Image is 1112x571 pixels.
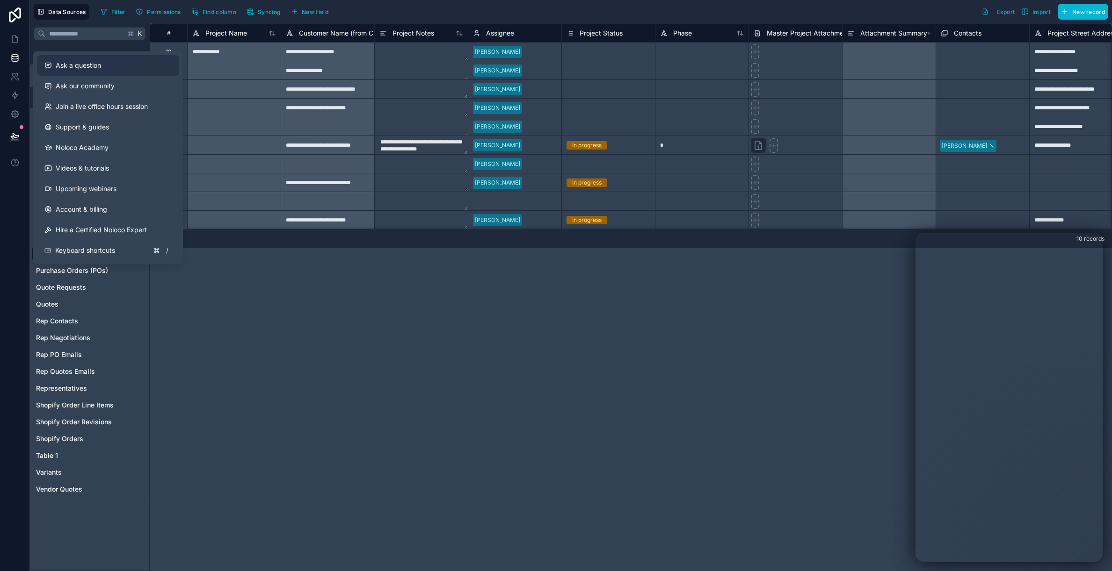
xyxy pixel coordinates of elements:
[302,8,328,15] span: New field
[1072,8,1105,15] span: New record
[475,122,520,131] div: [PERSON_NAME]
[132,5,184,19] button: Permissions
[37,96,179,117] a: Join a live office hours session
[157,29,180,36] div: #
[55,246,115,255] span: Keyboard shortcuts
[1058,4,1108,20] button: New record
[475,178,520,187] div: [PERSON_NAME]
[56,143,109,152] span: Noloco Academy
[299,29,400,38] span: Customer Name (from Customer)
[147,8,181,15] span: Permissions
[37,240,179,261] button: Keyboard shortcuts/
[572,178,602,187] div: In progress
[287,5,332,19] button: New field
[475,104,520,112] div: [PERSON_NAME]
[942,142,987,150] div: [PERSON_NAME]
[916,233,1103,562] iframe: Intercom live chat
[572,141,602,150] div: In progress
[486,29,514,38] span: Assignee
[1054,4,1108,20] a: New record
[163,247,171,254] span: /
[978,4,1018,20] button: Export
[37,55,179,76] button: Ask a question
[37,158,179,178] a: Videos & tutorials
[56,184,116,193] span: Upcoming webinars
[475,48,520,56] div: [PERSON_NAME]
[132,5,188,19] a: Permissions
[188,5,240,19] button: Find column
[56,81,115,91] span: Ask our community
[37,117,179,137] a: Support & guides
[97,5,129,19] button: Filter
[475,216,520,224] div: [PERSON_NAME]
[475,160,520,168] div: [PERSON_NAME]
[37,220,179,240] button: Hire a Certified Noloco Expert
[48,8,86,15] span: Data Sources
[954,29,981,38] span: Contacts
[37,199,179,220] a: Account & billing
[860,29,927,38] span: Attachment Summary
[767,29,853,38] span: Master Project Attachments
[37,178,179,199] a: Upcoming webinars
[56,102,148,111] span: Join a live office hours session
[392,29,434,38] span: Project Notes
[996,8,1015,15] span: Export
[1018,4,1054,20] button: Import
[572,216,602,224] div: In progress
[34,4,89,20] button: Data Sources
[258,8,280,15] span: Syncing
[243,5,283,19] button: Syncing
[137,30,143,37] span: K
[56,205,107,214] span: Account & billing
[243,5,287,19] a: Syncing
[475,85,520,93] div: [PERSON_NAME]
[56,225,147,235] span: Hire a Certified Noloco Expert
[37,76,179,96] a: Ask our community
[56,61,101,70] span: Ask a question
[205,29,247,38] span: Project Name
[111,8,126,15] span: Filter
[475,66,520,75] div: [PERSON_NAME]
[580,29,623,38] span: Project Status
[673,29,692,38] span: Phase
[1032,8,1051,15] span: Import
[203,8,236,15] span: Find column
[166,48,172,56] div: 10
[37,137,179,158] a: Noloco Academy
[56,164,109,173] span: Videos & tutorials
[56,122,109,132] span: Support & guides
[475,141,520,150] div: [PERSON_NAME]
